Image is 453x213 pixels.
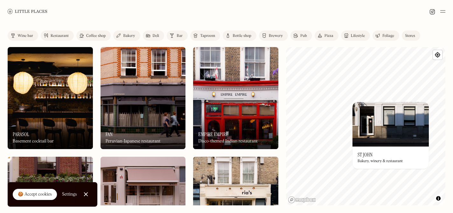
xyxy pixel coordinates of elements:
[269,34,283,38] div: Brewery
[402,31,420,41] a: Stores
[435,195,442,202] button: Toggle attribution
[101,47,186,149] img: Fan
[382,34,394,38] div: Foliage
[143,31,164,41] a: Deli
[177,34,183,38] div: Bar
[80,188,92,201] a: Close Cookie Popup
[351,34,365,38] div: Lifestyle
[101,47,186,149] a: FanFanFanPeruvian-Japanese restaurant
[290,31,312,41] a: Pub
[113,31,140,41] a: Bakery
[324,34,333,38] div: Pizza
[13,131,29,137] h3: Parasol
[190,31,220,41] a: Taproom
[106,139,161,144] div: Peruvian-Japanese restaurant
[123,34,135,38] div: Bakery
[167,31,188,41] a: Bar
[198,131,228,137] h3: Empire Empire
[8,47,93,149] img: Parasol
[288,196,316,203] a: Mapbox homepage
[18,191,52,198] div: 🍪 Accept cookies
[358,152,373,158] h3: St John
[51,34,69,38] div: Restaurant
[62,192,77,196] div: Settings
[352,102,429,147] img: St John
[86,34,106,38] div: Coffee shop
[153,34,159,38] div: Deli
[17,34,33,38] div: Wine bar
[341,31,370,41] a: Lifestyle
[405,34,415,38] div: Stores
[41,31,74,41] a: Restaurant
[433,50,442,59] button: Find my location
[436,195,440,202] span: Toggle attribution
[200,34,215,38] div: Taproom
[13,189,57,200] a: 🍪 Accept cookies
[286,47,445,205] canvas: Map
[358,159,403,163] div: Bakery, winery & restaurant
[106,131,113,137] h3: Fan
[193,47,278,149] a: Empire EmpireEmpire EmpireEmpire EmpireDisco-themed Indian restaurant
[62,187,77,202] a: Settings
[13,139,54,144] div: Basement cocktail bar
[193,47,278,149] img: Empire Empire
[233,34,251,38] div: Bottle shop
[352,102,429,169] a: St JohnSt JohnSt JohnBakery, winery & restaurant
[259,31,288,41] a: Brewery
[223,31,256,41] a: Bottle shop
[300,34,307,38] div: Pub
[8,31,38,41] a: Wine bar
[198,139,257,144] div: Disco-themed Indian restaurant
[76,31,111,41] a: Coffee shop
[373,31,399,41] a: Foliage
[8,47,93,149] a: ParasolParasolParasolBasement cocktail bar
[315,31,338,41] a: Pizza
